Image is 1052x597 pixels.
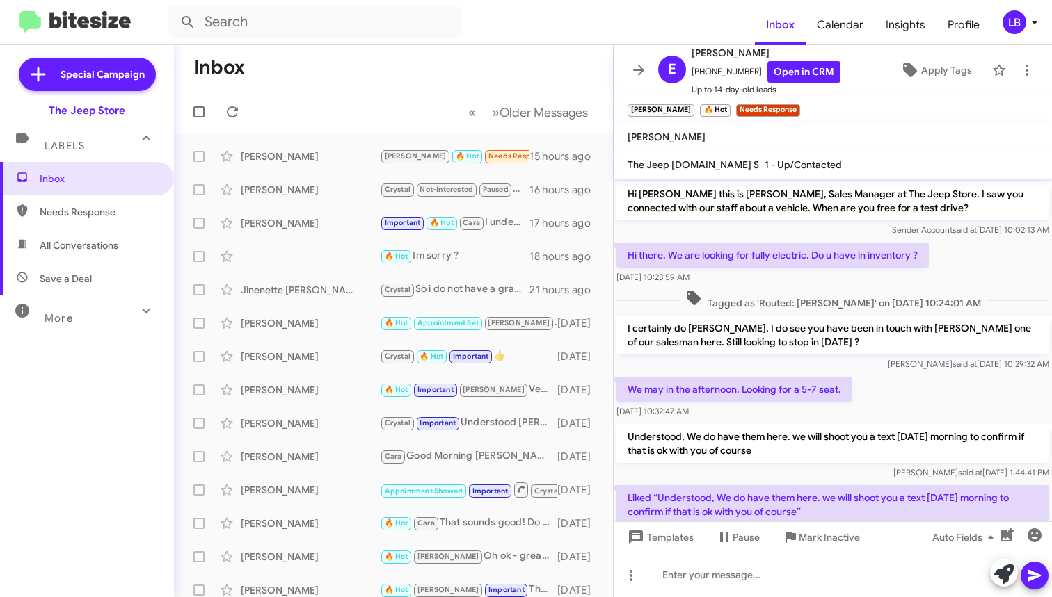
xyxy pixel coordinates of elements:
span: Tagged as 'Routed: [PERSON_NAME]' on [DATE] 10:24:01 AM [680,290,987,310]
div: [PERSON_NAME] [241,483,380,497]
div: [DATE] [557,583,602,597]
div: [PERSON_NAME] [241,383,380,397]
p: Understood, We do have them here. we will shoot you a text [DATE] morning to confirm if that is o... [616,424,1049,463]
div: 21 hours ago [529,283,602,297]
div: Also the gladiator has the extended warranty to 120k or so [380,181,529,197]
button: Auto Fields [921,525,1010,550]
span: 🔥 Hot [430,218,454,227]
small: 🔥 Hot [700,104,730,117]
span: [PERSON_NAME] [692,44,840,61]
span: Crystal [385,285,411,294]
div: [PERSON_NAME] [241,183,380,197]
span: [PERSON_NAME] [488,318,550,327]
div: [DATE] [557,416,602,430]
span: 🔥 Hot [420,352,443,361]
div: Jinenette [PERSON_NAME] [241,283,380,297]
span: 🔥 Hot [385,585,408,594]
span: Needs Response [488,152,548,161]
div: Ok [380,481,557,498]
span: [PERSON_NAME] [417,552,479,561]
div: 17 hours ago [529,216,602,230]
button: Mark Inactive [771,525,871,550]
div: That sounds good! Do you know where we are located? [380,515,557,531]
span: Crystal [385,352,411,361]
div: [DATE] [557,383,602,397]
div: LB [1003,10,1026,34]
span: » [492,104,500,121]
span: « [468,104,476,121]
span: [PERSON_NAME] [417,585,479,594]
span: Crystal [385,185,411,194]
div: [PERSON_NAME] [241,550,380,564]
span: Not-Interested [420,185,473,194]
div: [PERSON_NAME] [241,583,380,597]
span: Profile [937,5,991,45]
span: Important [385,218,421,227]
div: 👍 [380,348,557,364]
span: Apply Tags [921,58,972,83]
span: Important [488,585,525,594]
span: [PERSON_NAME] [DATE] 1:44:41 PM [893,467,1049,477]
a: Special Campaign [19,58,156,91]
span: Crystal [385,418,411,427]
span: Cara [463,218,480,227]
small: [PERSON_NAME] [628,104,694,117]
span: Important [420,418,456,427]
span: Up to 14-day-old leads [692,83,840,97]
span: Important [417,385,454,394]
div: [DATE] [557,350,602,363]
span: Important [472,486,509,496]
span: Labels [45,140,85,152]
span: [DATE] 10:23:59 AM [616,272,690,282]
span: [PERSON_NAME] [463,385,525,394]
span: [PERSON_NAME] [DATE] 10:29:32 AM [888,359,1049,369]
div: [DATE] [557,316,602,330]
button: Pause [705,525,771,550]
p: I certainly do [PERSON_NAME], I do see you have been in touch with [PERSON_NAME] one of our sales... [616,316,1049,354]
span: said at [958,467,982,477]
div: [PERSON_NAME] [241,450,380,464]
span: Save a Deal [40,272,92,286]
div: I understand [380,215,529,231]
span: Special Campaign [61,67,145,81]
span: [DATE] 10:32:47 AM [616,406,689,416]
span: Appointment Set [417,318,479,327]
div: Liked “Understood, We do have them here. we will shoot you a text [DATE] morning to confirm if th... [380,148,529,164]
a: Calendar [806,5,875,45]
div: The Jeep Store [49,104,125,117]
span: Pause [733,525,760,550]
div: Oh ok - great. See you soon. [380,548,557,564]
span: [PHONE_NUMBER] [692,61,840,83]
p: Hi there. We are looking for fully electric. Do u have in inventory ? [616,243,929,268]
div: [PERSON_NAME] [241,516,380,530]
button: LB [991,10,1037,34]
span: Inbox [40,172,158,186]
span: The Jeep [DOMAIN_NAME] S [628,158,759,171]
a: Open in CRM [767,61,840,83]
span: Auto Fields [932,525,999,550]
p: Hi [PERSON_NAME] this is [PERSON_NAME], Sales Manager at The Jeep Store. I saw you connected with... [616,181,1049,220]
div: 18 hours ago [529,250,602,263]
div: [PERSON_NAME] [241,350,380,363]
div: [PERSON_NAME] [241,149,380,163]
div: [DATE] [557,450,602,464]
small: Needs Response [736,104,800,117]
span: 🔥 Hot [385,252,408,261]
a: Insights [875,5,937,45]
span: 🔥 Hot [385,552,408,561]
div: [PERSON_NAME] [241,416,380,430]
span: Templates [625,525,694,550]
span: Inbox [755,5,806,45]
span: 🔥 Hot [385,385,408,394]
span: Important [453,352,489,361]
div: Sounds great, Thank you [PERSON_NAME]. [380,315,557,331]
span: Mark Inactive [799,525,860,550]
div: Very Welcome! [380,382,557,398]
div: [DATE] [557,483,602,497]
span: Sender Account [DATE] 10:02:13 AM [892,224,1049,235]
span: 🔥 Hot [385,318,408,327]
span: Older Messages [500,105,588,120]
span: Crystal [534,486,560,496]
